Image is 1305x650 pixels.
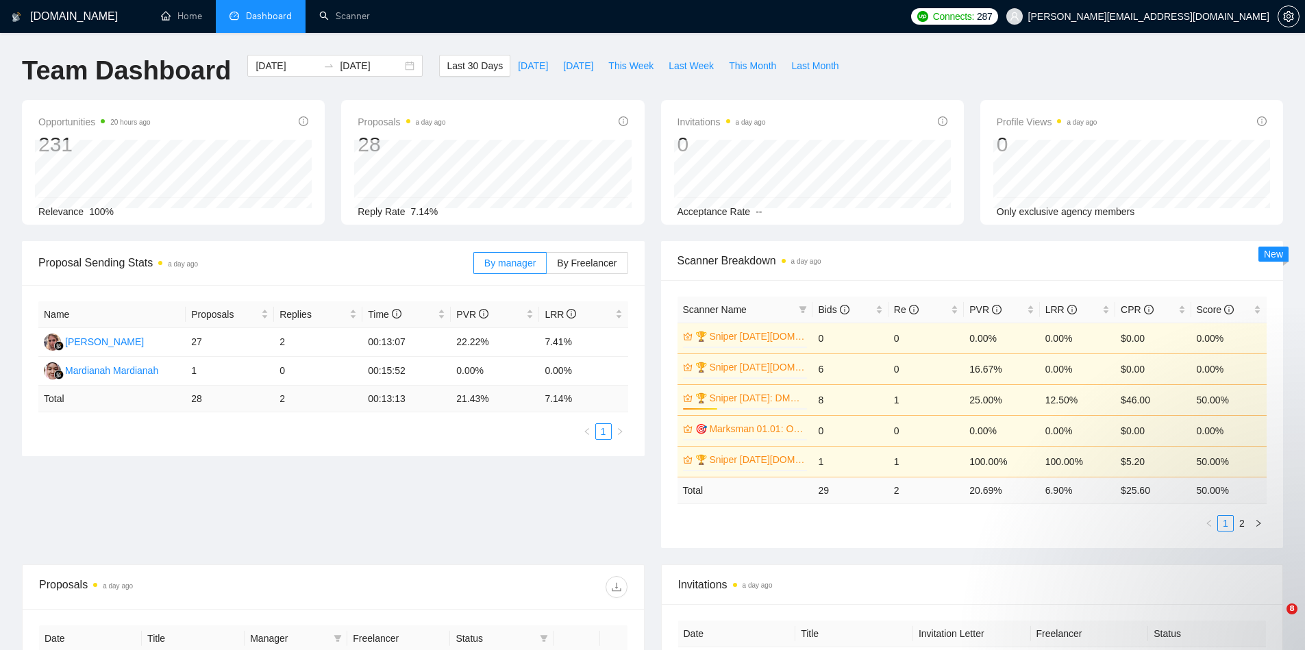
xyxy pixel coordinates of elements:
td: 22.22% [451,328,539,357]
span: info-circle [1144,305,1154,314]
span: crown [683,393,693,403]
span: PVR [969,304,1002,315]
span: 100% [89,206,114,217]
time: a day ago [743,582,773,589]
span: filter [796,299,810,320]
span: Acceptance Rate [678,206,751,217]
span: filter [331,628,345,649]
span: Reply Rate [358,206,405,217]
span: Re [894,304,919,315]
span: This Month [729,58,776,73]
span: Proposals [358,114,445,130]
td: 00:13:07 [362,328,451,357]
div: Proposals [39,576,333,598]
span: info-circle [1224,305,1234,314]
a: 🏆 Sniper [DATE]: DMARC [695,390,805,405]
a: homeHome [161,10,202,22]
span: Replies [279,307,347,322]
td: 0.00% [451,357,539,386]
span: download [606,582,627,592]
td: 7.41% [539,328,627,357]
span: crown [683,362,693,372]
span: -- [756,206,762,217]
div: Mardianah Mardianah [65,363,158,378]
td: 0 [888,415,964,446]
span: 287 [977,9,992,24]
span: Profile Views [997,114,1097,130]
span: info-circle [1067,305,1077,314]
span: dashboard [229,11,239,21]
span: 8 [1287,603,1297,614]
time: a day ago [736,118,766,126]
td: 0.00% [964,323,1039,353]
a: KG[PERSON_NAME] [44,336,144,347]
span: Scanner Breakdown [678,252,1267,269]
td: 2 [274,328,362,357]
td: 100.00% [964,446,1039,477]
span: Bids [818,304,849,315]
span: crown [683,424,693,434]
span: Last Month [791,58,838,73]
img: gigradar-bm.png [54,370,64,379]
span: Status [456,631,534,646]
span: filter [540,634,548,642]
td: 00:13:13 [362,386,451,412]
span: Opportunities [38,114,151,130]
time: a day ago [791,258,821,265]
td: 0.00% [1040,323,1115,353]
span: New [1264,249,1283,260]
span: LRR [545,309,576,320]
span: Manager [250,631,328,646]
span: to [323,60,334,71]
span: Score [1197,304,1234,315]
td: 20.69 % [964,477,1039,503]
img: upwork-logo.png [917,11,928,22]
span: crown [683,332,693,341]
td: Total [678,477,813,503]
td: 6 [812,353,888,384]
span: info-circle [840,305,849,314]
td: 0.00% [1191,323,1267,353]
span: info-circle [479,309,488,318]
span: right [616,427,624,436]
span: LRR [1045,304,1077,315]
button: right [612,423,628,440]
td: $0.00 [1115,323,1191,353]
div: 0 [997,132,1097,158]
span: By Freelancer [557,258,617,268]
td: 0.00% [964,415,1039,446]
time: a day ago [416,118,446,126]
button: [DATE] [556,55,601,77]
td: 2 [888,477,964,503]
span: user [1010,12,1019,21]
td: 2 [274,386,362,412]
li: Next Page [612,423,628,440]
span: Time [368,309,401,320]
input: End date [340,58,402,73]
button: download [606,576,627,598]
td: 0 [812,323,888,353]
button: setting [1278,5,1300,27]
th: Invitation Letter [913,621,1031,647]
span: info-circle [299,116,308,126]
a: searchScanner [319,10,370,22]
th: Replies [274,301,362,328]
td: 0 [812,415,888,446]
img: KG [44,334,61,351]
time: a day ago [168,260,198,268]
th: Freelancer [1031,621,1149,647]
span: swap-right [323,60,334,71]
span: filter [799,305,807,314]
span: left [583,427,591,436]
td: 1 [888,384,964,415]
th: Title [795,621,913,647]
td: 0 [888,323,964,353]
td: 0 [274,357,362,386]
td: 21.43 % [451,386,539,412]
a: 🏆 Sniper [DATE][DOMAIN_NAME]: Vuln Scan [695,329,805,344]
div: 28 [358,132,445,158]
button: left [579,423,595,440]
span: Only exclusive agency members [997,206,1135,217]
h1: Team Dashboard [22,55,231,87]
time: a day ago [1067,118,1097,126]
